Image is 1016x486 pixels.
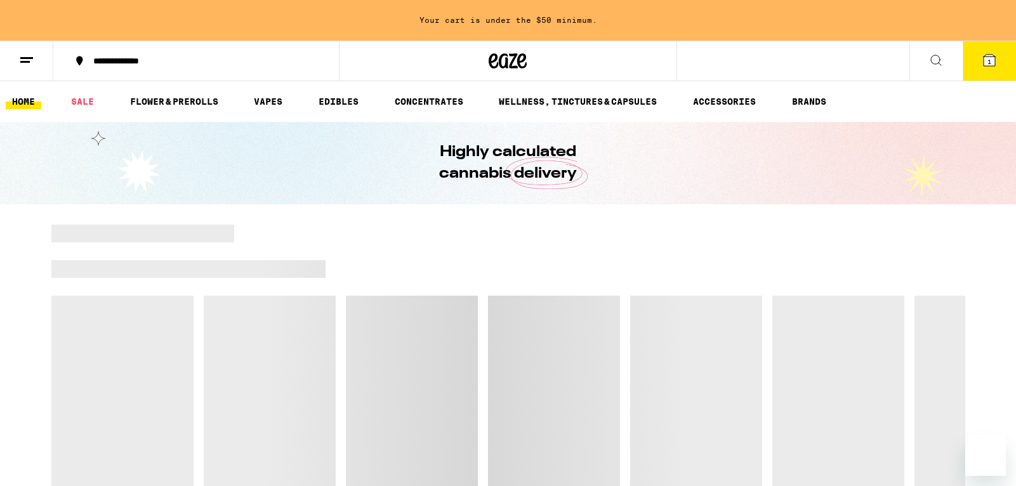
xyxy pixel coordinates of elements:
a: BRANDS [786,94,833,109]
a: HOME [6,94,41,109]
a: WELLNESS, TINCTURES & CAPSULES [492,94,663,109]
a: FLOWER & PREROLLS [124,94,225,109]
h1: Highly calculated cannabis delivery [404,141,613,185]
iframe: Button to launch messaging window [965,435,1006,476]
a: ACCESSORIES [687,94,762,109]
span: 1 [987,58,991,65]
button: 1 [963,41,1016,81]
a: EDIBLES [312,94,365,109]
a: SALE [65,94,100,109]
a: CONCENTRATES [388,94,470,109]
a: VAPES [247,94,289,109]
